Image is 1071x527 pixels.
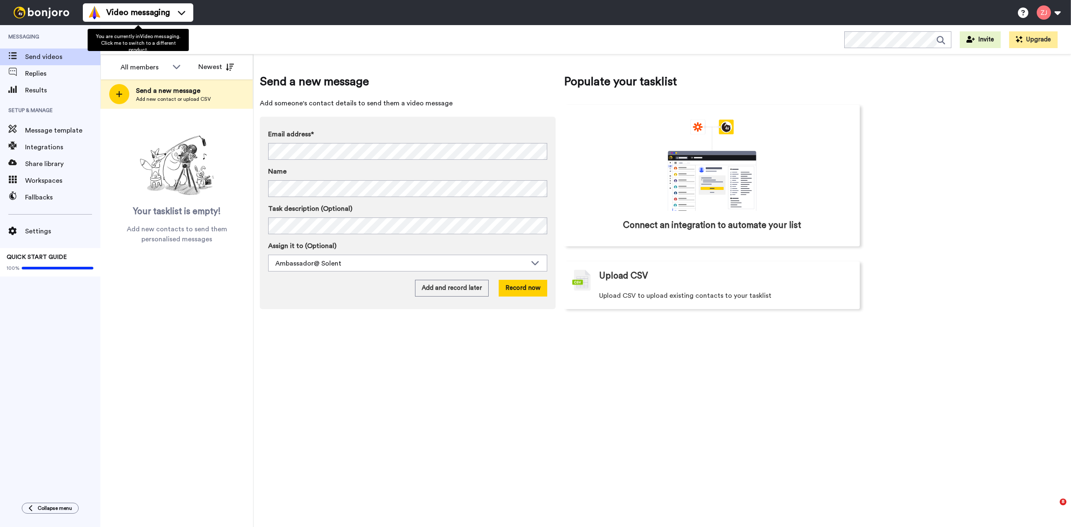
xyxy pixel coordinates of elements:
span: 100% [7,265,20,271]
span: Settings [25,226,100,236]
span: Results [25,85,100,95]
img: ready-set-action.png [135,132,219,199]
span: You are currently in Video messaging . Click me to switch to a different product. [96,34,181,52]
span: Upload CSV to upload existing contacts to your tasklist [599,291,771,301]
button: Collapse menu [22,503,79,514]
span: Upload CSV [599,270,648,282]
img: csv-grey.png [572,270,591,291]
button: Newest [192,59,240,75]
span: Add new contact or upload CSV [136,96,211,102]
span: Workspaces [25,176,100,186]
span: 8 [1060,499,1066,505]
div: All members [120,62,168,72]
span: Integrations [25,142,100,152]
span: Replies [25,69,100,79]
span: Your tasklist is empty! [133,205,221,218]
span: Message template [25,125,100,136]
button: Upgrade [1009,31,1058,48]
span: QUICK START GUIDE [7,254,67,260]
label: Assign it to (Optional) [268,241,547,251]
span: Send videos [25,52,100,62]
div: Ambassador@ Solent [275,258,527,269]
label: Task description (Optional) [268,204,547,214]
span: Send a new message [260,73,556,90]
button: Record now [499,280,547,297]
img: bj-logo-header-white.svg [10,7,73,18]
button: Invite [960,31,1001,48]
span: Send a new message [136,86,211,96]
div: animation [649,120,775,211]
iframe: Intercom live chat [1043,499,1063,519]
span: Add someone's contact details to send them a video message [260,98,556,108]
span: Share library [25,159,100,169]
span: Fallbacks [25,192,100,202]
span: Add new contacts to send them personalised messages [113,224,241,244]
label: Email address* [268,129,547,139]
span: Populate your tasklist [564,73,860,90]
span: Video messaging [106,7,170,18]
button: Add and record later [415,280,489,297]
span: Name [268,166,287,177]
span: Collapse menu [38,505,72,512]
span: Connect an integration to automate your list [623,219,801,232]
img: vm-color.svg [88,6,101,19]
